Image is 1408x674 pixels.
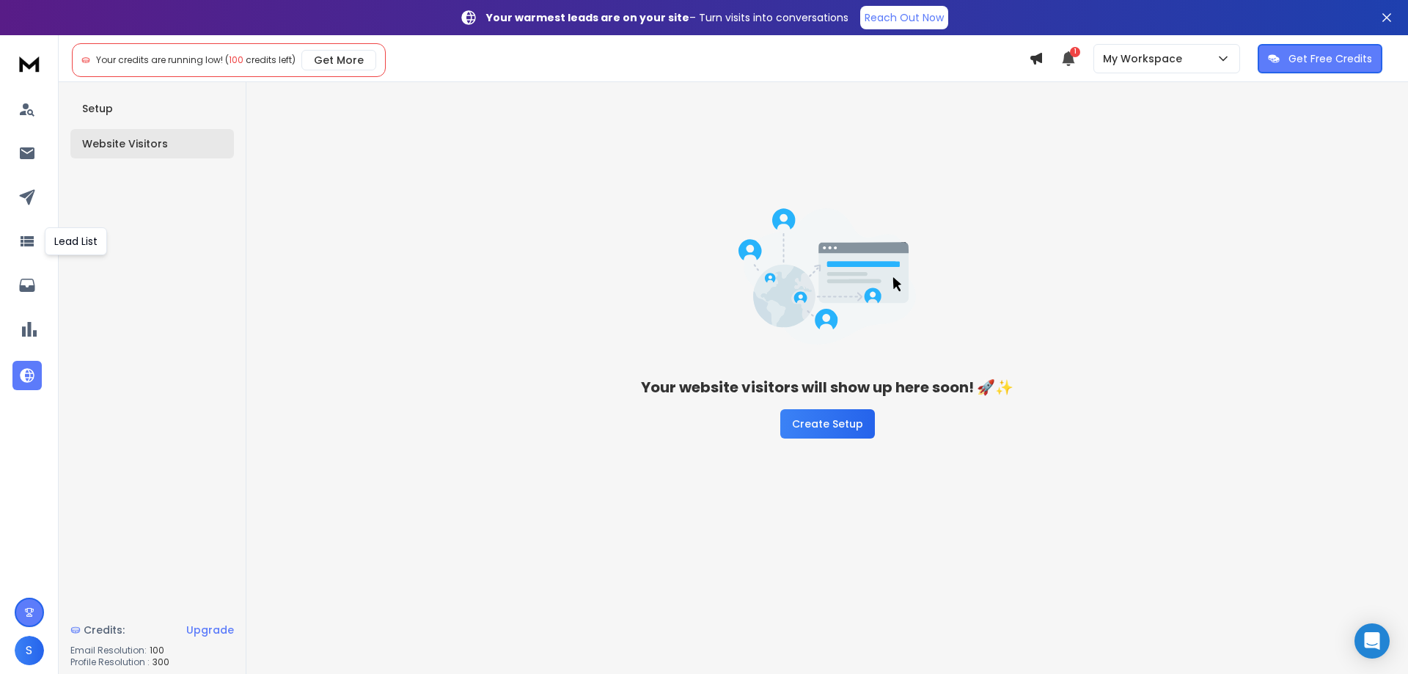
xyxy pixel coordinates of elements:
[1103,51,1188,66] p: My Workspace
[1354,623,1390,659] div: Open Intercom Messenger
[641,377,1013,398] h3: Your website visitors will show up here soon! 🚀✨
[70,656,150,668] p: Profile Resolution :
[70,129,234,158] button: Website Visitors
[150,645,164,656] span: 100
[301,50,376,70] button: Get More
[860,6,948,29] a: Reach Out Now
[15,50,44,77] img: logo
[486,10,848,25] p: – Turn visits into conversations
[486,10,689,25] strong: Your warmest leads are on your site
[15,636,44,665] button: S
[153,656,169,668] span: 300
[70,615,234,645] a: Credits:Upgrade
[96,54,223,66] span: Your credits are running low!
[225,54,296,66] span: ( credits left)
[865,10,944,25] p: Reach Out Now
[84,623,125,637] span: Credits:
[780,409,875,439] button: Create Setup
[1070,47,1080,57] span: 1
[70,94,234,123] button: Setup
[1288,51,1372,66] p: Get Free Credits
[45,227,107,255] div: Lead List
[70,645,147,656] p: Email Resolution:
[229,54,243,66] span: 100
[186,623,234,637] div: Upgrade
[1258,44,1382,73] button: Get Free Credits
